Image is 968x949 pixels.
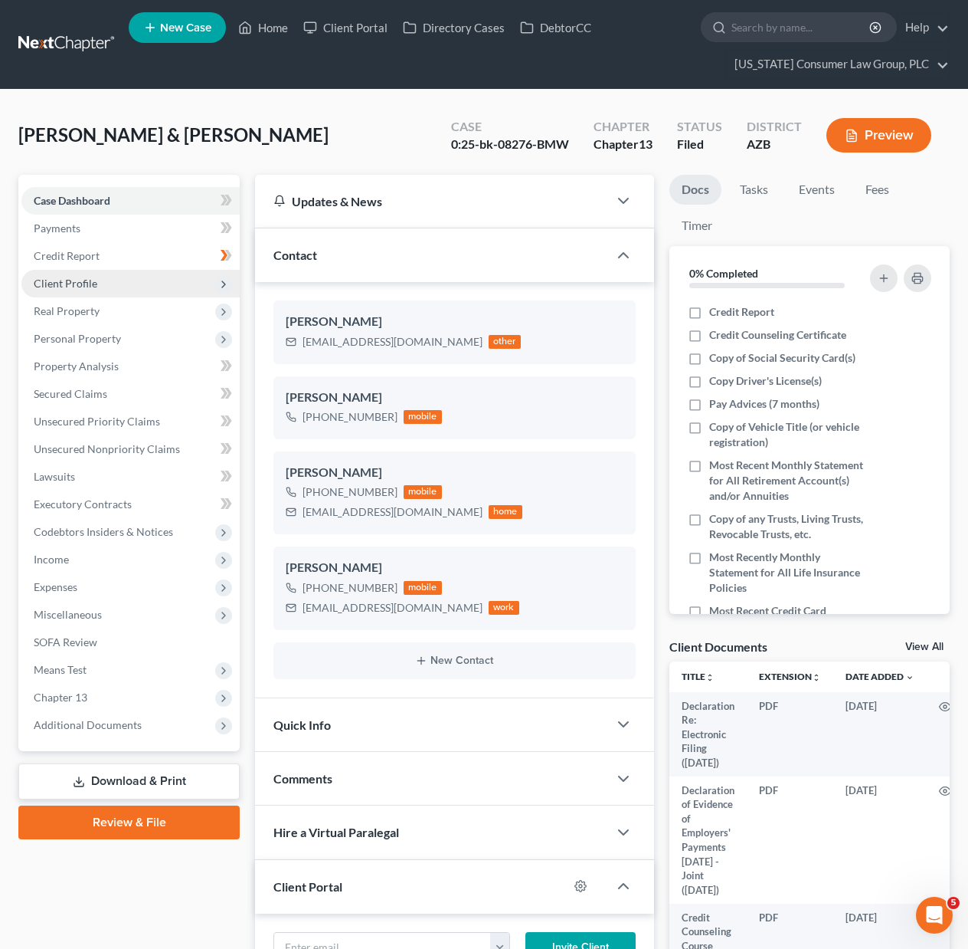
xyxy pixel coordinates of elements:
[286,559,623,577] div: [PERSON_NAME]
[34,249,100,262] span: Credit Report
[747,777,833,904] td: PDF
[34,194,110,207] span: Case Dashboard
[34,497,132,511] span: Executory Contracts
[34,691,87,704] span: Chapter 13
[18,763,240,800] a: Download & Print
[296,14,395,41] a: Client Portal
[34,635,97,649] span: SOFA Review
[489,505,522,519] div: home
[34,553,69,566] span: Income
[21,463,240,491] a: Lawsuits
[404,485,442,499] div: mobile
[731,13,872,41] input: Search by name...
[34,580,77,593] span: Expenses
[160,22,211,34] span: New Case
[709,396,819,412] span: Pay Advices (7 months)
[273,825,399,839] span: Hire a Virtual Paralegal
[594,118,652,136] div: Chapter
[34,525,173,538] span: Codebtors Insiders & Notices
[21,242,240,270] a: Credit Report
[669,692,747,777] td: Declaration Re: Electronic Filing ([DATE])
[21,380,240,408] a: Secured Claims
[451,136,569,153] div: 0:25-bk-08276-BMW
[512,14,599,41] a: DebtorCC
[677,136,722,153] div: Filed
[34,277,97,290] span: Client Profile
[34,663,87,676] span: Means Test
[709,419,867,450] span: Copy of Vehicle Title (or vehicle registration)
[833,692,927,777] td: [DATE]
[34,332,121,345] span: Personal Property
[728,175,780,205] a: Tasks
[709,373,822,389] span: Copy Driver's License(s)
[395,14,512,41] a: Directory Cases
[898,14,949,41] a: Help
[826,118,931,153] button: Preview
[21,408,240,435] a: Unsecured Priority Claims
[916,897,953,934] iframe: Intercom live chat
[302,334,482,350] div: [EMAIL_ADDRESS][DOMAIN_NAME]
[21,629,240,656] a: SOFA Review
[34,387,107,400] span: Secured Claims
[833,777,927,904] td: [DATE]
[639,136,652,151] span: 13
[709,327,846,343] span: Credit Counseling Certificate
[669,639,767,655] div: Client Documents
[273,717,331,732] span: Quick Info
[21,187,240,215] a: Case Dashboard
[34,470,75,483] span: Lawsuits
[286,313,623,331] div: [PERSON_NAME]
[682,671,715,682] a: Titleunfold_more
[21,435,240,463] a: Unsecured Nonpriority Claims
[21,491,240,518] a: Executory Contracts
[404,581,442,595] div: mobile
[18,123,329,146] span: [PERSON_NAME] & [PERSON_NAME]
[273,248,317,262] span: Contact
[34,360,119,373] span: Property Analysis
[34,718,142,731] span: Additional Documents
[709,304,774,320] span: Credit Report
[21,353,240,380] a: Property Analysis
[747,136,802,153] div: AZB
[302,600,482,616] div: [EMAIL_ADDRESS][DOMAIN_NAME]
[669,175,721,205] a: Docs
[302,504,482,520] div: [EMAIL_ADDRESS][DOMAIN_NAME]
[812,673,821,682] i: unfold_more
[905,642,943,652] a: View All
[21,215,240,242] a: Payments
[302,484,397,500] div: [PHONE_NUMBER]
[594,136,652,153] div: Chapter
[286,464,623,482] div: [PERSON_NAME]
[489,601,519,615] div: work
[302,409,397,425] div: [PHONE_NUMBER]
[286,655,623,667] button: New Contact
[273,771,332,786] span: Comments
[18,806,240,839] a: Review & File
[273,193,590,209] div: Updates & News
[747,118,802,136] div: District
[34,608,102,621] span: Miscellaneous
[273,879,342,894] span: Client Portal
[947,897,960,909] span: 5
[34,222,80,235] span: Payments
[489,335,521,349] div: other
[669,211,724,241] a: Timer
[302,580,397,596] div: [PHONE_NUMBER]
[709,550,867,596] span: Most Recently Monthly Statement for All Life Insurance Policies
[404,410,442,424] div: mobile
[853,175,902,205] a: Fees
[759,671,821,682] a: Extensionunfold_more
[705,673,715,682] i: unfold_more
[34,304,100,317] span: Real Property
[231,14,296,41] a: Home
[727,51,949,78] a: [US_STATE] Consumer Law Group, PLC
[677,118,722,136] div: Status
[689,267,758,280] strong: 0% Completed
[905,673,914,682] i: expand_more
[709,603,867,634] span: Most Recent Credit Card Statements
[709,458,867,504] span: Most Recent Monthly Statement for All Retirement Account(s) and/or Annuities
[286,389,623,407] div: [PERSON_NAME]
[451,118,569,136] div: Case
[709,511,867,542] span: Copy of any Trusts, Living Trusts, Revocable Trusts, etc.
[34,442,180,455] span: Unsecured Nonpriority Claims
